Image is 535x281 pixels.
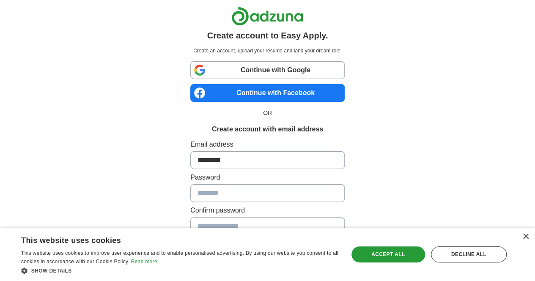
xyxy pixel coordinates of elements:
span: OR [258,109,277,117]
label: Password [190,172,345,183]
div: Show details [21,266,339,275]
label: Confirm password [190,205,345,216]
a: Continue with Google [190,61,345,79]
div: Accept all [351,246,425,262]
img: Adzuna logo [231,7,303,26]
span: This website uses cookies to improve user experience and to enable personalised advertising. By u... [21,250,338,265]
p: Create an account, upload your resume and land your dream role. [192,47,343,55]
div: Close [522,234,529,240]
span: Show details [31,268,72,274]
div: This website uses cookies [21,233,318,246]
h1: Create account to Easy Apply. [207,29,328,42]
a: Continue with Facebook [190,84,345,102]
a: Read more, opens a new window [131,259,157,265]
label: Email address [190,139,345,150]
h1: Create account with email address [212,124,323,134]
div: Decline all [431,246,507,262]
